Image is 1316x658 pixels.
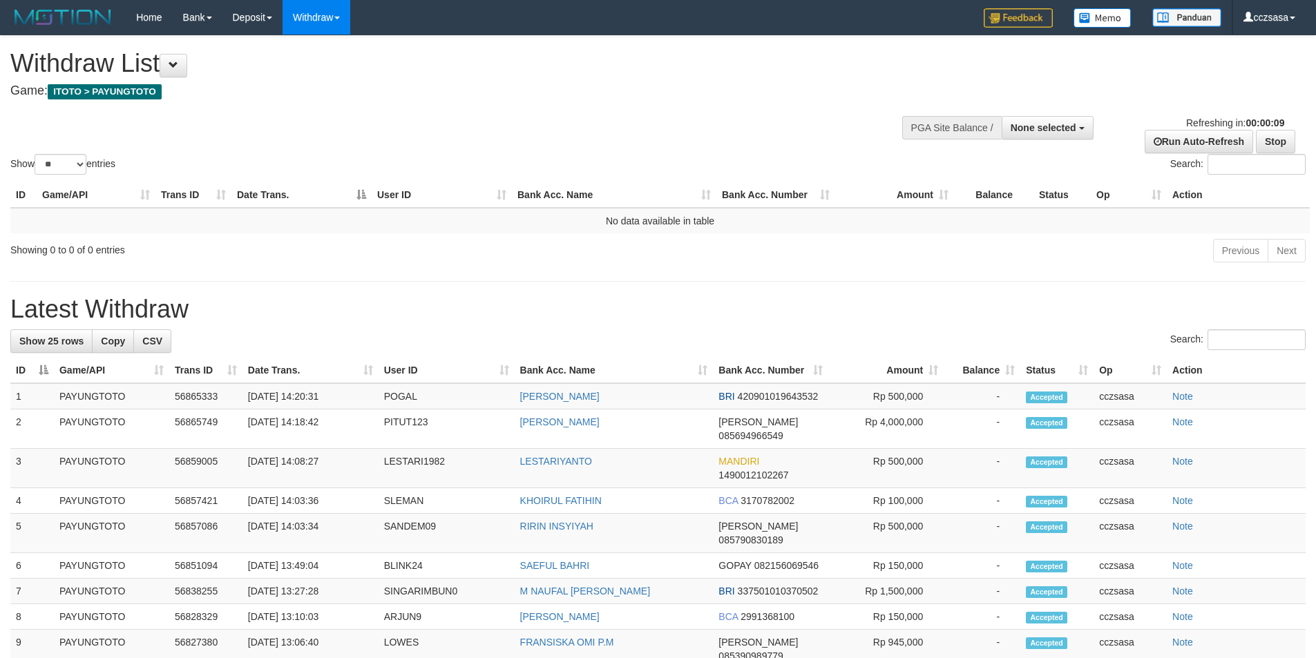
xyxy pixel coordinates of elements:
a: Note [1172,416,1193,427]
td: PAYUNGTOTO [54,604,169,630]
td: PAYUNGTOTO [54,449,169,488]
a: Note [1172,560,1193,571]
td: PITUT123 [379,409,515,449]
td: ARJUN9 [379,604,515,630]
th: ID [10,182,37,208]
label: Search: [1170,154,1306,175]
th: Bank Acc. Number: activate to sort column ascending [716,182,835,208]
span: BCA [718,495,738,506]
td: - [944,449,1020,488]
td: 3 [10,449,54,488]
th: Trans ID: activate to sort column ascending [155,182,231,208]
a: Stop [1256,130,1295,153]
td: Rp 100,000 [828,488,944,514]
td: 56857086 [169,514,242,553]
div: Showing 0 to 0 of 0 entries [10,238,538,257]
span: Accepted [1026,456,1067,468]
td: - [944,514,1020,553]
th: Bank Acc. Name: activate to sort column ascending [512,182,716,208]
h1: Withdraw List [10,50,864,77]
td: BLINK24 [379,553,515,579]
input: Search: [1208,329,1306,350]
th: Status: activate to sort column ascending [1020,358,1094,383]
a: [PERSON_NAME] [520,391,600,402]
span: MANDIRI [718,456,759,467]
a: Note [1172,586,1193,597]
td: cczsasa [1094,514,1167,553]
td: [DATE] 14:18:42 [242,409,379,449]
span: Show 25 rows [19,336,84,347]
td: [DATE] 13:49:04 [242,553,379,579]
span: Accepted [1026,637,1067,649]
a: Note [1172,637,1193,648]
a: Note [1172,611,1193,622]
td: cczsasa [1094,383,1167,409]
td: 1 [10,383,54,409]
th: Amount: activate to sort column ascending [828,358,944,383]
td: PAYUNGTOTO [54,488,169,514]
td: - [944,604,1020,630]
a: Note [1172,521,1193,532]
td: SINGARIMBUN0 [379,579,515,604]
td: 56859005 [169,449,242,488]
th: Action [1167,358,1306,383]
td: 5 [10,514,54,553]
a: Note [1172,391,1193,402]
a: LESTARIYANTO [520,456,592,467]
img: Button%20Memo.svg [1074,8,1132,28]
img: MOTION_logo.png [10,7,115,28]
span: Accepted [1026,612,1067,623]
th: ID: activate to sort column descending [10,358,54,383]
td: - [944,383,1020,409]
th: Op: activate to sort column ascending [1094,358,1167,383]
th: Status [1033,182,1091,208]
td: [DATE] 14:03:34 [242,514,379,553]
td: PAYUNGTOTO [54,383,169,409]
label: Search: [1170,329,1306,350]
td: cczsasa [1094,449,1167,488]
a: Previous [1213,239,1268,262]
span: BRI [718,391,734,402]
td: - [944,488,1020,514]
td: 6 [10,553,54,579]
td: [DATE] 14:08:27 [242,449,379,488]
a: Next [1268,239,1306,262]
span: ITOTO > PAYUNGTOTO [48,84,162,99]
span: None selected [1011,122,1076,133]
a: Copy [92,329,134,353]
h4: Game: [10,84,864,98]
span: CSV [142,336,162,347]
span: Accepted [1026,586,1067,598]
td: No data available in table [10,208,1310,233]
span: Accepted [1026,496,1067,507]
td: 56838255 [169,579,242,604]
span: BCA [718,611,738,622]
td: Rp 150,000 [828,553,944,579]
label: Show entries [10,154,115,175]
span: [PERSON_NAME] [718,521,798,532]
a: Note [1172,456,1193,467]
td: Rp 1,500,000 [828,579,944,604]
td: cczsasa [1094,488,1167,514]
th: Game/API: activate to sort column ascending [37,182,155,208]
a: SAEFUL BAHRI [520,560,590,571]
th: Balance: activate to sort column ascending [944,358,1020,383]
a: KHOIRUL FATIHIN [520,495,602,506]
span: Copy [101,336,125,347]
td: cczsasa [1094,553,1167,579]
span: [PERSON_NAME] [718,416,798,427]
td: 7 [10,579,54,604]
a: RIRIN INSYIYAH [520,521,593,532]
button: None selected [1002,116,1094,139]
td: 56851094 [169,553,242,579]
span: Accepted [1026,561,1067,572]
a: CSV [133,329,171,353]
th: Game/API: activate to sort column ascending [54,358,169,383]
td: 56865749 [169,409,242,449]
td: Rp 500,000 [828,383,944,409]
strong: 00:00:09 [1246,117,1284,128]
span: Copy 3170782002 to clipboard [741,495,794,506]
div: PGA Site Balance / [902,116,1002,139]
th: User ID: activate to sort column ascending [379,358,515,383]
h1: Latest Withdraw [10,296,1306,323]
